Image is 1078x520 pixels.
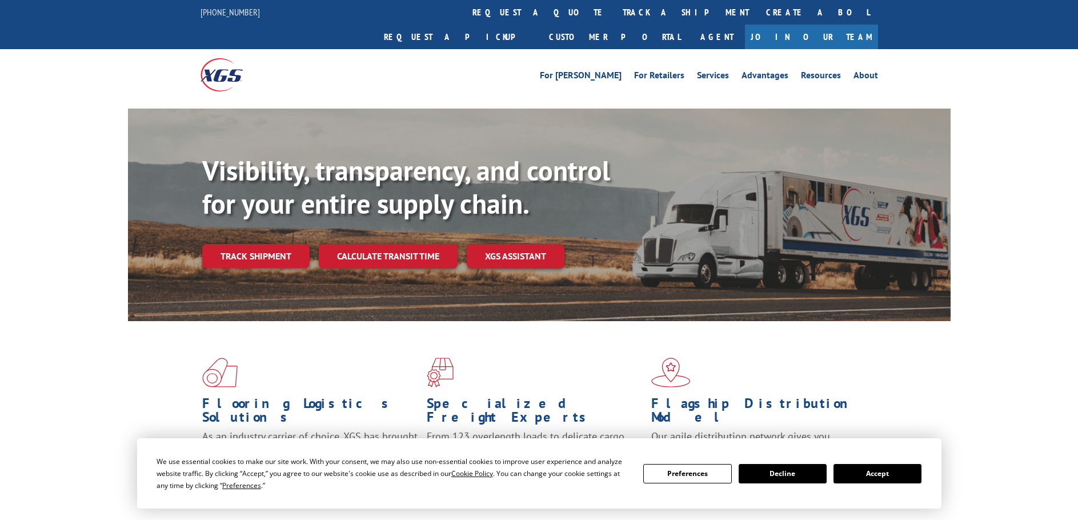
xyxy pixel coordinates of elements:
p: From 123 overlength loads to delicate cargo, our experienced staff knows the best way to move you... [427,430,643,481]
h1: Flagship Distribution Model [651,397,867,430]
a: XGS ASSISTANT [467,244,564,269]
b: Visibility, transparency, and control for your entire supply chain. [202,153,610,221]
h1: Specialized Freight Experts [427,397,643,430]
img: xgs-icon-total-supply-chain-intelligence-red [202,358,238,387]
span: Preferences [222,481,261,490]
div: Cookie Consent Prompt [137,438,941,509]
a: Services [697,71,729,83]
a: Resources [801,71,841,83]
a: Advantages [742,71,788,83]
button: Decline [739,464,827,483]
a: Calculate transit time [319,244,458,269]
span: Our agile distribution network gives you nationwide inventory management on demand. [651,430,861,457]
span: Cookie Policy [451,469,493,478]
h1: Flooring Logistics Solutions [202,397,418,430]
a: Agent [689,25,745,49]
a: For [PERSON_NAME] [540,71,622,83]
span: As an industry carrier of choice, XGS has brought innovation and dedication to flooring logistics... [202,430,418,470]
img: xgs-icon-focused-on-flooring-red [427,358,454,387]
a: [PHONE_NUMBER] [201,6,260,18]
a: Customer Portal [540,25,689,49]
img: xgs-icon-flagship-distribution-model-red [651,358,691,387]
a: Request a pickup [375,25,540,49]
a: About [853,71,878,83]
a: For Retailers [634,71,684,83]
div: We use essential cookies to make our site work. With your consent, we may also use non-essential ... [157,455,630,491]
button: Preferences [643,464,731,483]
button: Accept [833,464,921,483]
a: Join Our Team [745,25,878,49]
a: Track shipment [202,244,310,268]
